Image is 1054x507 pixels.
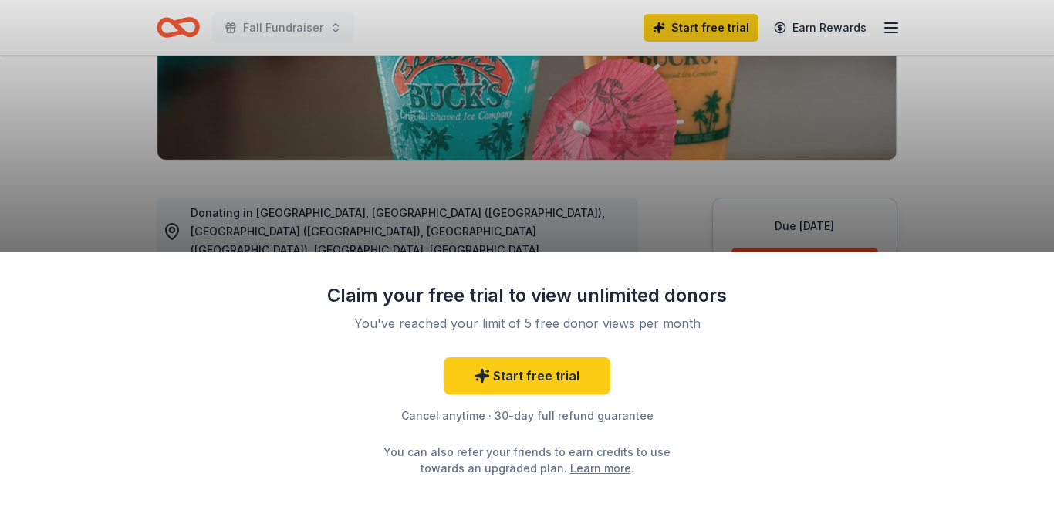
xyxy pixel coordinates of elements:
[570,460,631,476] a: Learn more
[444,357,610,394] a: Start free trial
[326,407,728,425] div: Cancel anytime · 30-day full refund guarantee
[370,444,684,476] div: You can also refer your friends to earn credits to use towards an upgraded plan. .
[326,283,728,308] div: Claim your free trial to view unlimited donors
[345,314,709,333] div: You've reached your limit of 5 free donor views per month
